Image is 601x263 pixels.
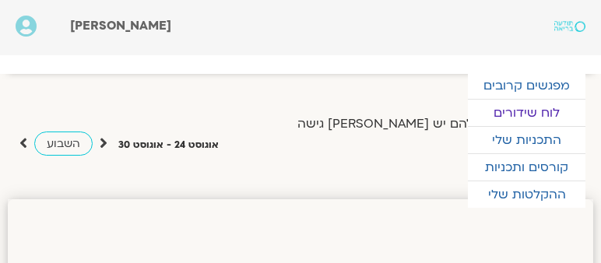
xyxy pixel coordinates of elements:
[118,137,219,153] p: אוגוסט 24 - אוגוסט 30
[47,136,80,151] span: השבוע
[468,72,585,99] a: מפגשים קרובים
[468,100,585,126] a: לוח שידורים
[468,181,585,208] a: ההקלטות שלי
[70,17,171,34] span: [PERSON_NAME]
[468,154,585,181] a: קורסים ותכניות
[34,131,93,156] a: השבוע
[468,127,585,153] a: התכניות שלי
[297,117,568,131] label: הצג רק הרצאות להם יש [PERSON_NAME] גישה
